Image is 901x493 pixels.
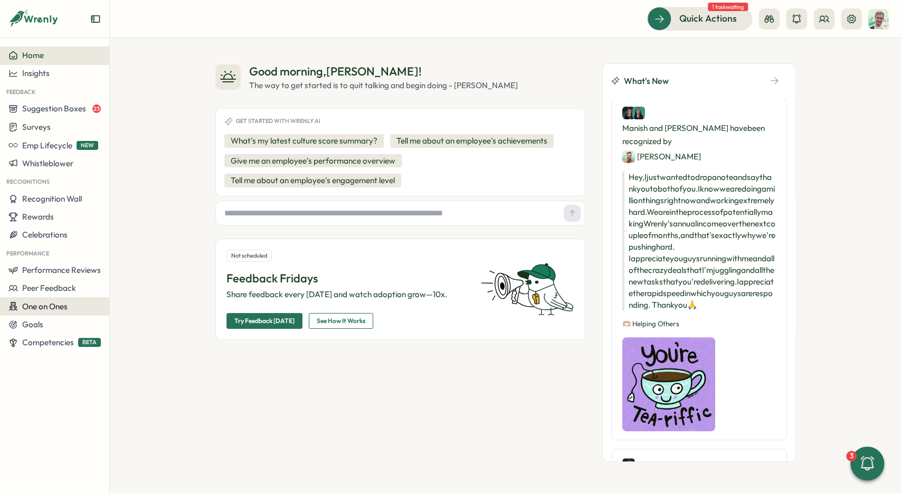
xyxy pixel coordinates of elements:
p: Share feedback every [DATE] and watch adoption grow—10x. [226,289,468,300]
div: 3 [846,451,857,461]
span: Home [22,50,44,60]
span: Get started with Wrenly AI [236,118,320,125]
span: Peer Feedback [22,283,76,293]
button: See How It Works [309,313,373,329]
span: Emp Lifecycle [22,140,72,150]
img: Ali Khan [622,150,635,163]
button: Try Feedback [DATE] [226,313,302,329]
span: Goals [22,319,43,329]
span: Surveys [22,122,51,132]
img: Manish Panwar [622,458,635,471]
div: Good morning , [PERSON_NAME] ! [249,63,518,80]
div: The way to get started is to quit talking and begin doing - [PERSON_NAME] [249,80,518,91]
span: Recognition Wall [22,194,82,204]
span: Insights [22,68,50,78]
button: Expand sidebar [90,14,101,24]
img: Manish Panwar [622,107,635,119]
button: Tell me about an employee's achievements [390,134,554,148]
button: Tell me about an employee's engagement level [224,174,401,187]
span: See How It Works [317,314,365,328]
img: Matt Brooks [868,9,888,29]
span: BETA [78,338,101,347]
span: Rewards [22,212,54,222]
div: Manish and [PERSON_NAME] have been recognized by [622,107,776,163]
img: Recognition Image [622,337,715,432]
span: NEW [77,141,98,150]
img: Shreya [632,107,645,119]
button: 3 [850,447,884,480]
span: 23 [92,105,101,113]
button: What's my latest culture score summary? [224,134,384,148]
p: Feedback Fridays [226,270,468,287]
span: Suggestion Boxes [22,103,86,113]
span: Whistleblower [22,158,73,168]
div: Manish has been recognized by [622,458,776,486]
span: Celebrations [22,230,68,240]
div: [PERSON_NAME] [622,150,701,163]
div: Not scheduled [226,250,272,262]
span: Try Feedback [DATE] [234,314,295,328]
span: One on Ones [22,301,68,311]
button: Give me an employee's performance overview [224,154,402,168]
p: Hey, I just wanted to drop a note and say thank you to both of you. I know we are doing a million... [622,172,776,311]
span: Quick Actions [679,12,737,25]
span: 1 task waiting [708,3,748,11]
span: Performance Reviews [22,265,101,275]
p: 🫶🏼 Helping Others [622,319,776,329]
button: Quick Actions [647,7,752,30]
span: Competencies [22,337,74,347]
span: What's New [624,74,669,88]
